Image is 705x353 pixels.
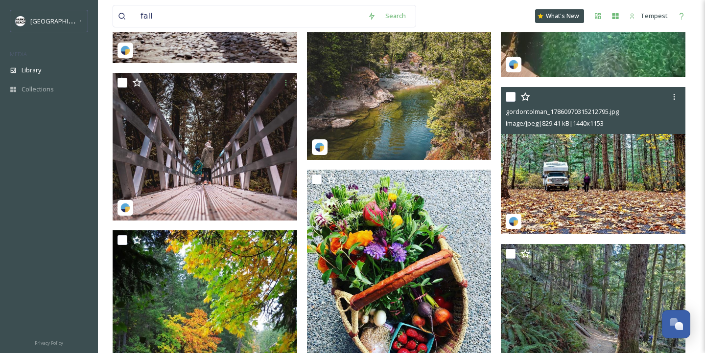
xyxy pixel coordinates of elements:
[506,107,619,116] span: gordontolman_17860970315212795.jpg
[380,6,411,25] div: Search
[315,142,325,152] img: snapsea-logo.png
[640,11,668,20] span: Tempest
[120,45,130,55] img: snapsea-logo.png
[120,203,130,213] img: snapsea-logo.png
[506,119,604,128] span: image/jpeg | 829.41 kB | 1440 x 1153
[136,5,363,27] input: Search your library
[535,9,584,23] a: What's New
[624,6,673,25] a: Tempest
[35,340,63,346] span: Privacy Policy
[509,60,518,69] img: snapsea-logo.png
[113,73,297,221] img: jesse72_17867783612261244.jpg
[35,336,63,348] a: Privacy Policy
[30,16,118,25] span: [GEOGRAPHIC_DATA] Tourism
[662,310,690,338] button: Open Chat
[16,16,25,26] img: parks%20beach.jpg
[10,50,27,58] span: MEDIA
[22,85,54,94] span: Collections
[501,87,685,235] img: gordontolman_17860970315212795.jpg
[22,66,41,75] span: Library
[509,217,518,226] img: snapsea-logo.png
